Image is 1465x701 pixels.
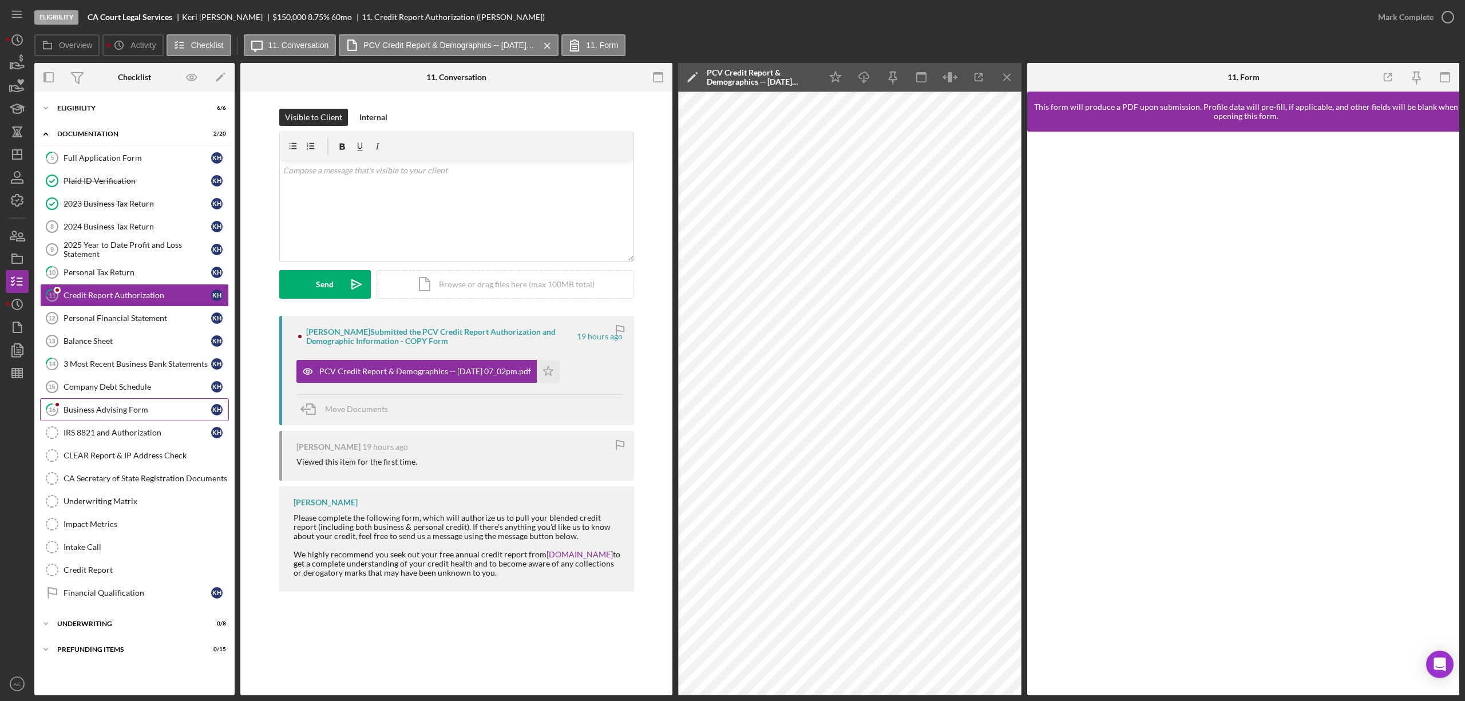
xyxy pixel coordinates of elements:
div: [PERSON_NAME] [296,442,361,452]
a: [DOMAIN_NAME] [547,549,613,559]
div: Balance Sheet [64,336,211,346]
button: PCV Credit Report & Demographics -- [DATE] 07_02pm.pdf [296,360,560,383]
div: K H [211,381,223,393]
a: CLEAR Report & IP Address Check [40,444,229,467]
tspan: 11 [49,291,56,299]
div: Open Intercom Messenger [1426,651,1454,678]
label: Overview [59,41,92,50]
div: 11. Form [1228,73,1260,82]
div: CLEAR Report & IP Address Check [64,451,228,460]
div: Eligibility [57,105,197,112]
button: AE [6,672,29,695]
div: 8.75 % [308,13,330,22]
div: Full Application Form [64,153,211,163]
div: Send [316,270,334,299]
tspan: 16 [49,406,56,413]
div: Personal Financial Statement [64,314,211,323]
span: Move Documents [325,404,388,414]
div: K H [211,198,223,209]
a: IRS 8821 and AuthorizationKH [40,421,229,444]
button: Activity [102,34,163,56]
a: 16Business Advising FormKH [40,398,229,421]
div: 0 / 8 [205,620,226,627]
div: 0 / 15 [205,646,226,653]
div: Underwriting Matrix [64,497,228,506]
b: CA Court Legal Services [88,13,172,22]
div: Credit Report Authorization [64,291,211,300]
div: Impact Metrics [64,520,228,529]
tspan: 8 [50,223,54,230]
button: Overview [34,34,100,56]
div: K H [211,358,223,370]
div: Plaid ID Verification [64,176,211,185]
div: Prefunding Items [57,646,197,653]
div: Company Debt Schedule [64,382,211,391]
div: Checklist [118,73,151,82]
div: Internal [359,109,387,126]
div: 11. Conversation [426,73,486,82]
div: Keri [PERSON_NAME] [182,13,272,22]
button: Send [279,270,371,299]
button: Checklist [167,34,231,56]
div: [PERSON_NAME] [294,498,358,507]
tspan: 5 [50,154,54,161]
div: K H [211,404,223,415]
a: 11Credit Report AuthorizationKH [40,284,229,307]
div: K H [211,221,223,232]
div: Visible to Client [285,109,342,126]
div: IRS 8821 and Authorization [64,428,211,437]
a: 15Company Debt ScheduleKH [40,375,229,398]
button: 11. Conversation [244,34,336,56]
a: 13Balance SheetKH [40,330,229,353]
a: 82024 Business Tax ReturnKH [40,215,229,238]
time: 2025-10-14 23:02 [362,442,408,452]
div: K H [211,267,223,278]
div: Intake Call [64,542,228,552]
a: 10Personal Tax ReturnKH [40,261,229,284]
tspan: 10 [49,268,56,276]
div: Financial Qualification [64,588,211,597]
tspan: 12 [48,315,55,322]
iframe: Lenderfit form [1039,143,1449,684]
a: 12Personal Financial StatementKH [40,307,229,330]
div: This form will produce a PDF upon submission. Profile data will pre-fill, if applicable, and othe... [1033,102,1459,121]
tspan: 13 [48,338,55,344]
div: Business Advising Form [64,405,211,414]
label: Checklist [191,41,224,50]
tspan: 14 [49,360,56,367]
a: Credit Report [40,559,229,581]
div: Mark Complete [1378,6,1434,29]
div: Eligibility [34,10,78,25]
div: K H [211,587,223,599]
div: Please complete the following form, which will authorize us to pull your blended credit report (i... [294,513,623,578]
div: Documentation [57,130,197,137]
tspan: 9 [50,246,54,253]
a: 2023 Business Tax ReturnKH [40,192,229,215]
div: 2024 Business Tax Return [64,222,211,231]
text: AE [14,681,21,687]
button: PCV Credit Report & Demographics -- [DATE] 07_02pm.pdf [339,34,559,56]
div: 11. Credit Report Authorization ([PERSON_NAME]) [362,13,545,22]
div: Viewed this item for the first time. [296,457,417,466]
button: Visible to Client [279,109,348,126]
label: Activity [130,41,156,50]
div: Credit Report [64,565,228,575]
div: K H [211,312,223,324]
div: 2025 Year to Date Profit and Loss Statement [64,240,211,259]
div: 3 Most Recent Business Bank Statements [64,359,211,369]
div: CA Secretary of State Registration Documents [64,474,228,483]
button: Move Documents [296,395,399,423]
button: 11. Form [561,34,625,56]
span: $150,000 [272,12,306,22]
div: Underwriting [57,620,197,627]
a: CA Secretary of State Registration Documents [40,467,229,490]
a: 5Full Application FormKH [40,146,229,169]
button: Mark Complete [1367,6,1459,29]
div: K H [211,244,223,255]
div: K H [211,335,223,347]
tspan: 15 [48,383,55,390]
div: 2023 Business Tax Return [64,199,211,208]
div: PCV Credit Report & Demographics -- [DATE] 07_02pm.pdf [319,367,531,376]
div: K H [211,152,223,164]
label: PCV Credit Report & Demographics -- [DATE] 07_02pm.pdf [363,41,535,50]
